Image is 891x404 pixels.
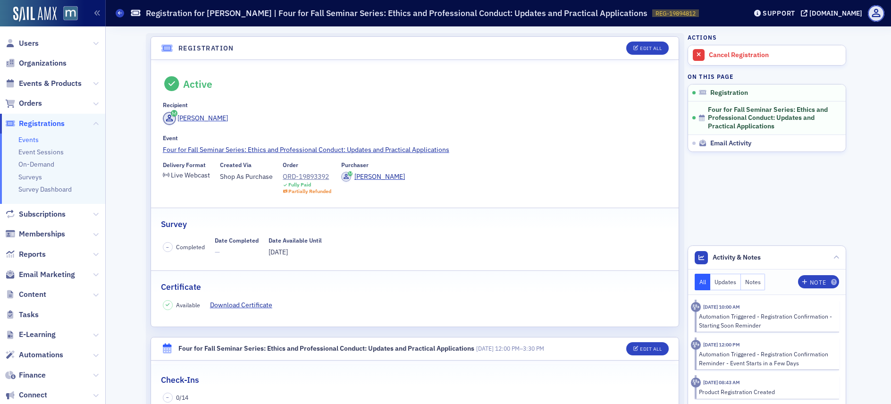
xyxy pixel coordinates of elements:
[710,89,748,97] span: Registration
[215,247,259,257] span: —
[703,379,740,386] time: 10/19/2023 08:43 AM
[5,310,39,320] a: Tasks
[5,350,63,360] a: Automations
[710,139,751,148] span: Email Activity
[5,58,67,68] a: Organizations
[691,378,701,387] div: Activity
[19,370,46,380] span: Finance
[341,172,405,182] a: [PERSON_NAME]
[161,281,201,293] h2: Certificate
[688,72,846,81] h4: On this page
[809,9,862,17] div: [DOMAIN_NAME]
[288,182,311,188] div: Fully Paid
[5,289,46,300] a: Content
[220,172,273,182] span: Shop As Purchase
[5,209,66,219] a: Subscriptions
[161,374,199,386] h2: Check-Ins
[801,10,866,17] button: [DOMAIN_NAME]
[210,300,279,310] a: Download Certificate
[19,118,65,129] span: Registrations
[283,172,331,182] a: ORD-19893392
[166,394,169,401] span: –
[18,173,42,181] a: Surveys
[5,329,56,340] a: E-Learning
[176,301,200,309] span: Available
[695,274,711,290] button: All
[709,51,841,59] div: Cancel Registration
[341,161,369,168] div: Purchaser
[269,248,288,256] span: [DATE]
[640,346,662,352] div: Edit All
[18,135,39,144] a: Events
[215,237,259,244] div: Date Completed
[269,237,322,244] div: Date Available Until
[163,101,188,109] div: Recipient
[19,350,63,360] span: Automations
[19,289,46,300] span: Content
[288,188,331,194] div: Partially Refunded
[5,118,65,129] a: Registrations
[710,274,741,290] button: Updates
[176,243,205,251] span: Completed
[656,9,696,17] span: REG-19894812
[5,78,82,89] a: Events & Products
[699,312,832,329] div: Automation Triggered - Registration Confirmation - Starting Soon Reminder
[626,42,669,55] button: Edit All
[708,106,833,131] span: Four for Fall Seminar Series: Ethics and Professional Conduct: Updates and Practical Applications
[19,329,56,340] span: E-Learning
[13,7,57,22] a: SailAMX
[163,112,228,125] a: [PERSON_NAME]
[5,38,39,49] a: Users
[19,310,39,320] span: Tasks
[691,302,701,312] div: Activity
[19,78,82,89] span: Events & Products
[713,252,761,262] span: Activity & Notes
[476,345,544,352] span: –
[18,148,64,156] a: Event Sessions
[640,46,662,51] div: Edit All
[688,45,846,65] a: Cancel Registration
[57,6,78,22] a: View Homepage
[763,9,795,17] div: Support
[699,387,832,396] div: Product Registration Created
[163,145,667,155] a: Four for Fall Seminar Series: Ethics and Professional Conduct: Updates and Practical Applications
[699,350,832,367] div: Automation Triggered - Registration Confirmation Reminder - Event Starts in a Few Days
[19,229,65,239] span: Memberships
[220,161,252,168] div: Created Via
[183,78,212,90] div: Active
[5,249,46,260] a: Reports
[163,135,178,142] div: Event
[19,209,66,219] span: Subscriptions
[19,269,75,280] span: Email Marketing
[626,342,669,355] button: Edit All
[283,161,298,168] div: Order
[354,172,405,182] div: [PERSON_NAME]
[741,274,765,290] button: Notes
[703,341,740,348] time: 11/27/2023 12:00 PM
[18,185,72,194] a: Survey Dashboard
[5,98,42,109] a: Orders
[5,229,65,239] a: Memberships
[161,218,187,230] h2: Survey
[19,38,39,49] span: Users
[163,161,206,168] div: Delivery Format
[178,43,234,53] h4: Registration
[798,275,839,288] button: Note
[868,5,884,22] span: Profile
[146,8,647,19] h1: Registration for [PERSON_NAME] | Four for Fall Seminar Series: Ethics and Professional Conduct: U...
[495,345,520,352] time: 12:00 PM
[18,160,54,168] a: On-Demand
[176,393,188,402] span: 0 / 14
[178,344,474,353] div: Four for Fall Seminar Series: Ethics and Professional Conduct: Updates and Practical Applications
[171,173,210,178] div: Live Webcast
[5,269,75,280] a: Email Marketing
[19,58,67,68] span: Organizations
[691,340,701,350] div: Activity
[166,244,169,251] span: –
[523,345,544,352] time: 3:30 PM
[19,249,46,260] span: Reports
[19,390,47,400] span: Connect
[177,113,228,123] div: [PERSON_NAME]
[19,98,42,109] span: Orders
